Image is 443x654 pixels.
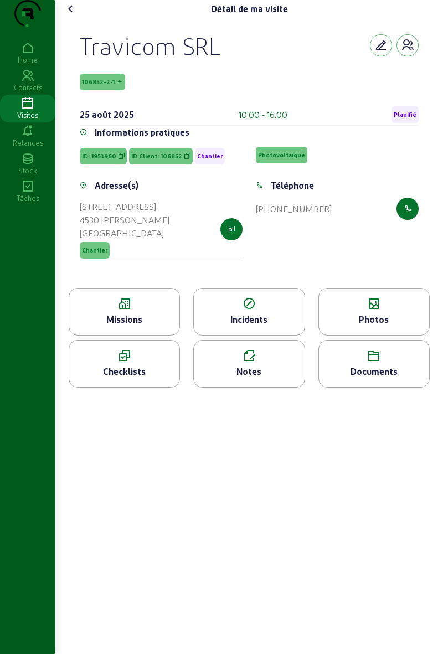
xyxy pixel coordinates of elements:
div: [STREET_ADDRESS] [80,200,169,213]
span: Photovoltaique [258,151,305,159]
div: Notes [194,365,304,378]
span: Planifié [394,111,416,119]
div: 25 août 2025 [80,108,134,121]
div: Photos [319,313,429,326]
div: Détail de ma visite [211,2,288,16]
span: 106852-2-1 [82,78,115,86]
div: Informations pratiques [95,126,189,139]
div: Travicom SRL [80,31,221,60]
div: [PHONE_NUMBER] [256,202,332,215]
div: Missions [69,313,179,326]
div: 4530 [PERSON_NAME] [80,213,169,226]
div: [GEOGRAPHIC_DATA] [80,226,169,240]
div: Téléphone [271,179,314,192]
div: Adresse(s) [95,179,138,192]
div: Documents [319,365,429,378]
span: Chantier [197,152,223,160]
span: ID Client: 106852 [131,152,182,160]
div: Incidents [194,313,304,326]
div: Checklists [69,365,179,378]
span: Chantier [82,246,107,254]
span: ID: 1953960 [82,152,116,160]
div: 10:00 - 16:00 [239,108,287,121]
